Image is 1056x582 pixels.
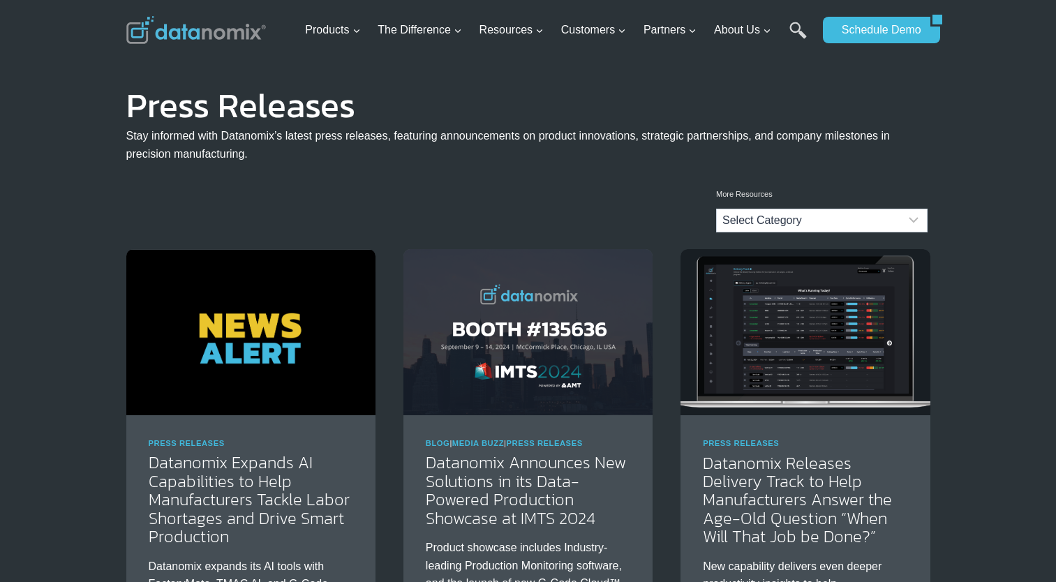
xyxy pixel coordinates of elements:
[452,439,504,447] a: Media Buzz
[507,439,583,447] a: Press Releases
[126,16,266,44] img: Datanomix
[299,8,816,53] nav: Primary Navigation
[126,95,930,116] h1: Press Releases
[681,249,930,415] img: Delivery Track
[403,249,653,415] img: Datanomix Announces New Solutions in its Data-Powered Production Showcase at IMTS 2024
[305,21,360,39] span: Products
[426,450,626,530] a: Datanomix Announces New Solutions in its Data-Powered Production Showcase at IMTS 2024
[644,21,697,39] span: Partners
[126,249,375,415] img: Datanomix News Alert
[126,127,930,163] p: Stay informed with Datanomix’s latest press releases, featuring announcements on product innovati...
[426,439,450,447] a: Blog
[378,21,462,39] span: The Difference
[714,21,771,39] span: About Us
[789,22,807,53] a: Search
[823,17,930,43] a: Schedule Demo
[703,451,892,549] a: Datanomix Releases Delivery Track to Help Manufacturers Answer the Age-Old Question “When Will Th...
[479,21,544,39] span: Resources
[426,439,583,447] span: | |
[716,188,928,201] p: More Resources
[561,21,626,39] span: Customers
[703,439,779,447] a: Press Releases
[149,439,225,447] a: Press Releases
[149,450,350,549] a: Datanomix Expands AI Capabilities to Help Manufacturers Tackle Labor Shortages and Drive Smart Pr...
